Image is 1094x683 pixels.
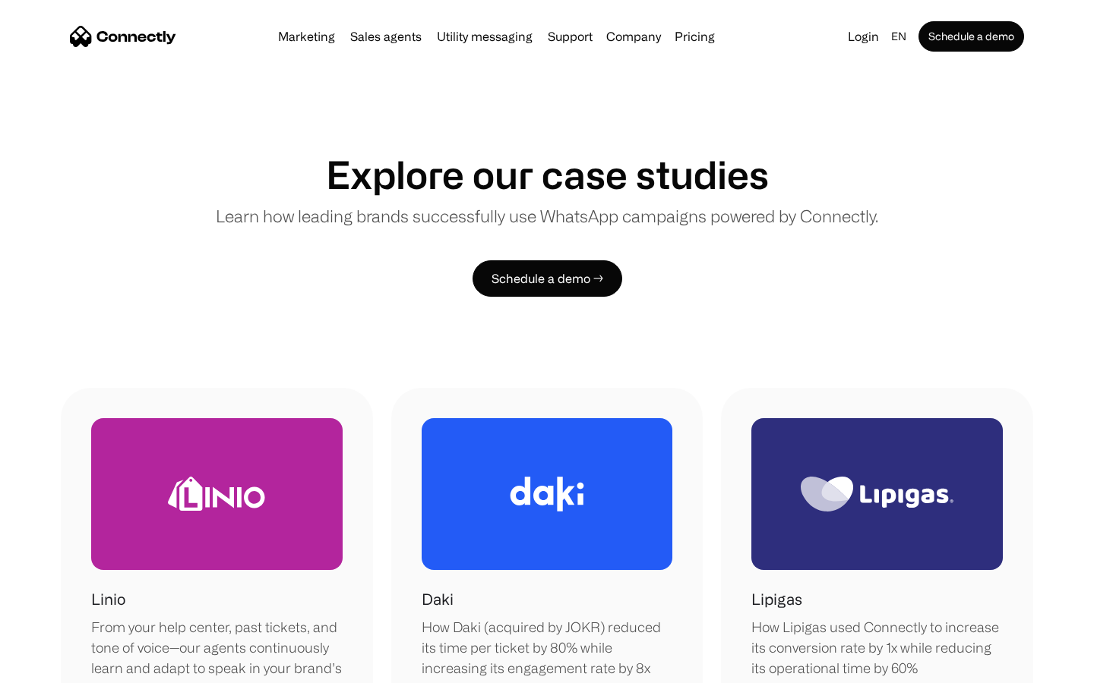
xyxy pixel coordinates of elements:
[510,477,584,511] img: Daki Logo
[891,26,906,47] div: en
[216,203,878,228] p: Learn how leading brands successfully use WhatsApp campaigns powered by Connectly.
[422,588,454,611] h1: Daki
[751,617,1003,678] div: How Lipigas used Connectly to increase its conversion rate by 1x while reducing its operational t...
[344,30,428,42] a: Sales agents
[272,30,341,42] a: Marketing
[919,21,1024,52] a: Schedule a demo
[30,656,91,678] ul: Language list
[326,152,769,197] h1: Explore our case studies
[473,260,622,297] a: Schedule a demo →
[431,30,539,42] a: Utility messaging
[168,477,265,511] img: Linio Logo
[842,26,885,47] a: Login
[542,30,599,42] a: Support
[606,26,661,47] div: Company
[669,30,721,42] a: Pricing
[91,588,125,611] h1: Linio
[751,588,802,611] h1: Lipigas
[15,655,91,678] aside: Language selected: English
